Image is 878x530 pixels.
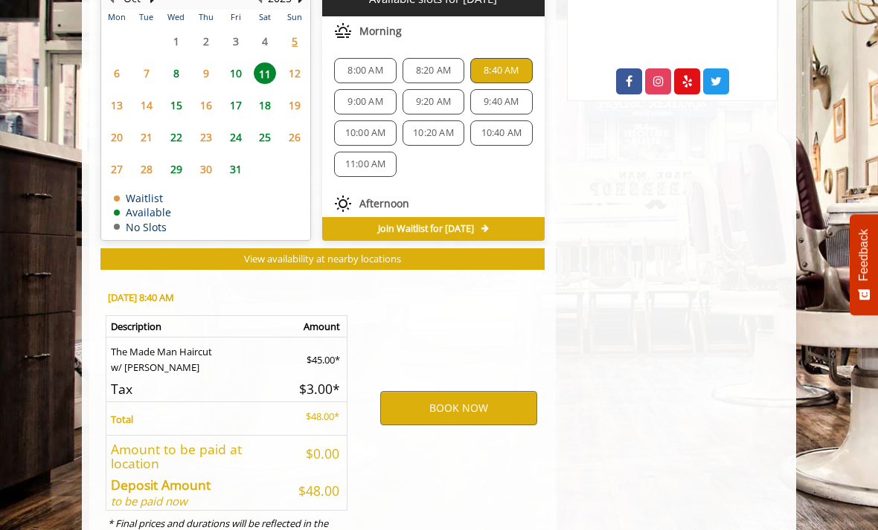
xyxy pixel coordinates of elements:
button: Feedback - Show survey [850,214,878,315]
span: 19 [283,94,306,116]
span: 9:40 AM [484,96,519,108]
td: Available [114,207,171,218]
span: 29 [165,158,188,180]
span: 24 [225,126,247,148]
div: 10:00 AM [334,120,396,146]
span: 20 [106,126,128,148]
td: Select day19 [280,89,310,121]
span: 9:20 AM [416,96,451,108]
div: 8:00 AM [334,58,396,83]
td: Select day20 [102,121,132,153]
span: 8:20 AM [416,65,451,77]
div: 9:00 AM [334,89,396,114]
td: Select day9 [191,57,221,89]
th: Sun [280,10,310,25]
span: 5 [283,30,306,52]
td: Select day31 [221,153,251,185]
h5: Amount to be paid at location [111,442,286,471]
span: 17 [225,94,247,116]
span: 21 [135,126,158,148]
td: Select day17 [221,89,251,121]
td: Select day10 [221,57,251,89]
span: 6 [106,62,128,84]
p: $48.00* [298,409,339,424]
span: 10:00 AM [345,127,386,139]
span: 13 [106,94,128,116]
img: afternoon slots [334,195,352,213]
td: Select day27 [102,153,132,185]
span: 27 [106,158,128,180]
td: Select day18 [250,89,280,121]
h5: $3.00* [298,382,340,396]
span: 9:00 AM [347,96,382,108]
button: View availability at nearby locations [100,248,545,270]
b: [DATE] 8:40 AM [108,291,174,304]
span: Feedback [857,229,871,281]
span: 16 [195,94,217,116]
td: Select day22 [161,121,191,153]
th: Thu [191,10,221,25]
td: Select day5 [280,25,310,56]
span: Join Waitlist for [DATE] [378,223,474,235]
td: Select day23 [191,121,221,153]
b: Description [111,320,161,333]
th: Mon [102,10,132,25]
span: 10 [225,62,247,84]
td: The Made Man Haircut w/ [PERSON_NAME] [106,337,293,375]
span: 14 [135,94,158,116]
b: Deposit Amount [111,476,211,494]
td: Select day28 [132,153,161,185]
b: Total [111,413,133,426]
td: Select day25 [250,121,280,153]
span: Afternoon [359,198,409,210]
span: 15 [165,94,188,116]
div: 9:20 AM [403,89,464,114]
span: 11 [254,62,276,84]
span: 8 [165,62,188,84]
td: Select day15 [161,89,191,121]
td: Select day24 [221,121,251,153]
td: $45.00* [294,337,347,375]
b: Amount [304,320,340,333]
span: 26 [283,126,306,148]
h5: $0.00 [298,447,339,461]
span: 9 [195,62,217,84]
td: Select day26 [280,121,310,153]
td: Select day6 [102,57,132,89]
div: 8:20 AM [403,58,464,83]
td: Select day7 [132,57,161,89]
span: 22 [165,126,188,148]
img: morning slots [334,22,352,40]
span: 31 [225,158,247,180]
div: 10:40 AM [470,120,532,146]
div: 11:00 AM [334,152,396,177]
td: Select day21 [132,121,161,153]
button: BOOK NOW [380,391,537,425]
span: 8:00 AM [347,65,382,77]
th: Fri [221,10,251,25]
th: Sat [250,10,280,25]
span: 10:40 AM [481,127,522,139]
td: Select day16 [191,89,221,121]
td: Select day29 [161,153,191,185]
td: Select day12 [280,57,310,89]
span: 23 [195,126,217,148]
td: Select day8 [161,57,191,89]
span: 10:20 AM [413,127,454,139]
td: No Slots [114,222,171,233]
span: View availability at nearby locations [244,252,401,265]
span: 12 [283,62,306,84]
td: Select day11 [250,57,280,89]
td: Select day14 [132,89,161,121]
span: 11:00 AM [345,158,386,170]
th: Wed [161,10,191,25]
div: 10:20 AM [403,120,464,146]
h5: Tax [111,382,286,396]
span: 7 [135,62,158,84]
span: Morning [359,25,402,37]
th: Tue [132,10,161,25]
span: 28 [135,158,158,180]
td: Select day30 [191,153,221,185]
span: 18 [254,94,276,116]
